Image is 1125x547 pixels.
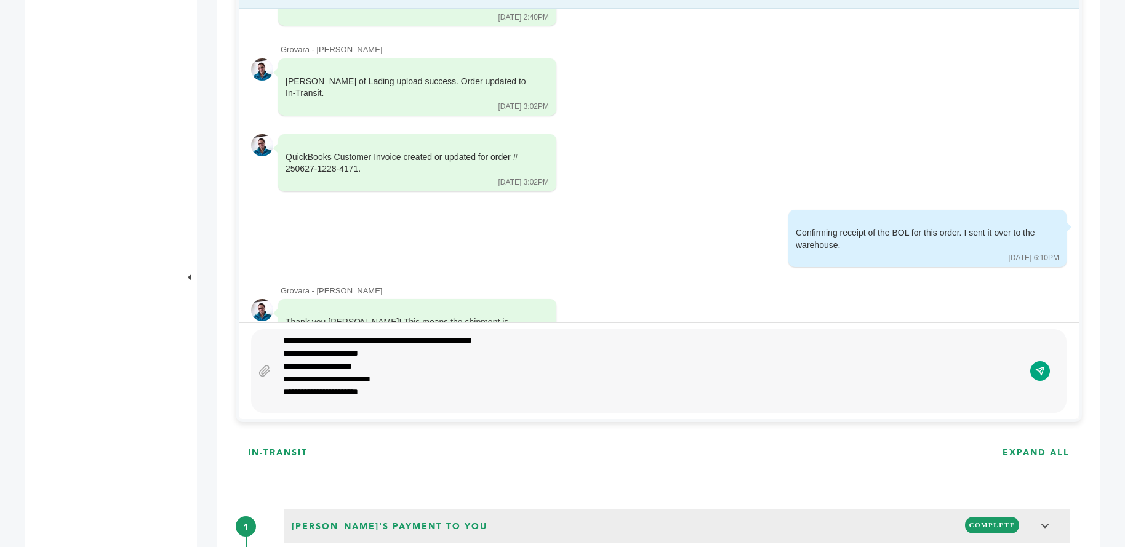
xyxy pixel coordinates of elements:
div: QuickBooks Customer Invoice created or updated for order # 250627-1228-4171. [286,151,532,175]
span: COMPLETE [965,517,1019,533]
div: [DATE] 2:40PM [498,12,549,23]
div: [DATE] 3:02PM [498,177,549,188]
span: [PERSON_NAME]'s Payment to You [288,517,491,537]
div: Grovara - [PERSON_NAME] [281,285,1067,297]
div: [DATE] 6:10PM [1009,253,1059,263]
div: [PERSON_NAME] of Lading upload success. Order updated to In-Transit. [286,76,532,100]
div: Grovara - [PERSON_NAME] [281,44,1067,55]
div: Confirming receipt of the BOL for this order. I sent it over to the warehouse. [796,227,1042,251]
h3: IN-TRANSIT [248,447,308,459]
h3: EXPAND ALL [1003,447,1070,459]
div: [DATE] 3:02PM [498,102,549,112]
div: Thank you [PERSON_NAME]! This means the shipment is ready to be picked up right? [286,316,532,340]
